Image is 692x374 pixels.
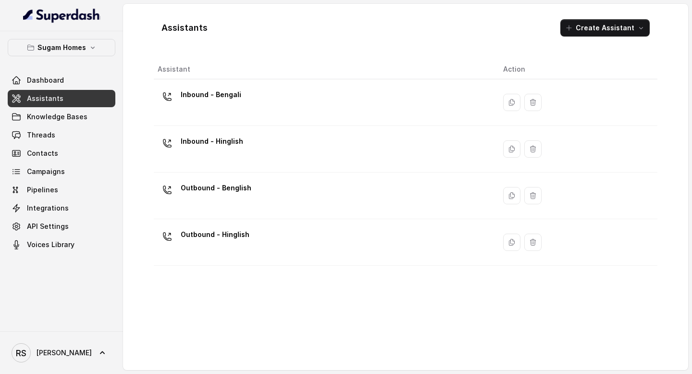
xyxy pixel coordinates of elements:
span: Integrations [27,203,69,213]
span: Pipelines [27,185,58,195]
span: Threads [27,130,55,140]
p: Outbound - Benglish [181,180,251,196]
button: Create Assistant [560,19,650,37]
span: Voices Library [27,240,74,249]
span: Campaigns [27,167,65,176]
span: API Settings [27,222,69,231]
span: [PERSON_NAME] [37,348,92,358]
p: Sugam Homes [37,42,86,53]
a: [PERSON_NAME] [8,339,115,366]
span: Dashboard [27,75,64,85]
img: light.svg [23,8,100,23]
a: API Settings [8,218,115,235]
a: Voices Library [8,236,115,253]
p: Inbound - Hinglish [181,134,243,149]
span: Assistants [27,94,63,103]
span: Contacts [27,149,58,158]
h1: Assistants [161,20,208,36]
th: Assistant [154,60,495,79]
a: Assistants [8,90,115,107]
th: Action [495,60,657,79]
a: Threads [8,126,115,144]
p: Outbound - Hinglish [181,227,249,242]
a: Contacts [8,145,115,162]
a: Integrations [8,199,115,217]
span: Knowledge Bases [27,112,87,122]
a: Pipelines [8,181,115,199]
button: Sugam Homes [8,39,115,56]
a: Dashboard [8,72,115,89]
a: Knowledge Bases [8,108,115,125]
a: Campaigns [8,163,115,180]
text: RS [16,348,26,358]
p: Inbound - Bengali [181,87,241,102]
